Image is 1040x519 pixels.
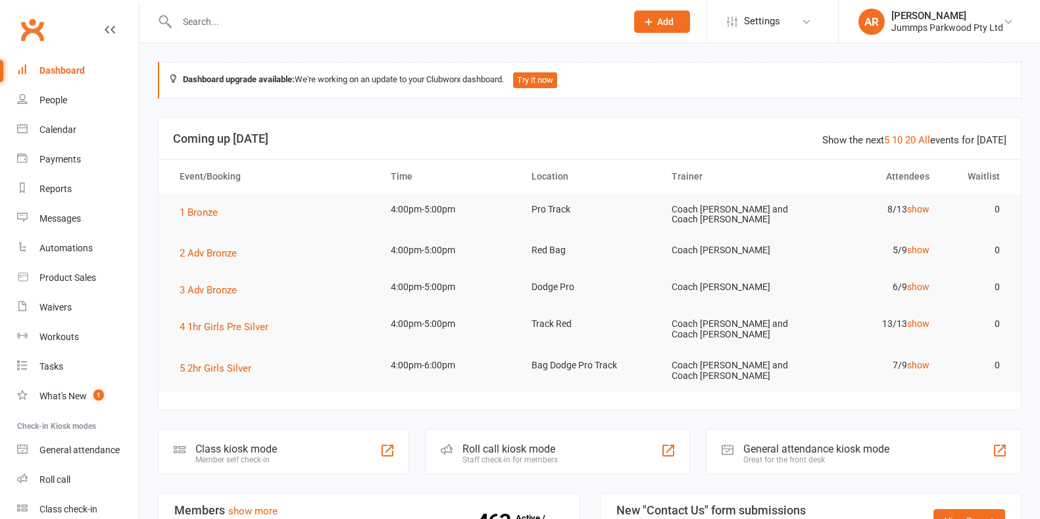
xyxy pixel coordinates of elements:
a: show [907,282,929,292]
a: Clubworx [16,13,49,46]
td: 0 [941,235,1012,266]
a: Messages [17,204,139,234]
span: 4 1hr Girls Pre Silver [180,321,268,333]
div: People [39,95,67,105]
a: show [907,245,929,255]
td: Coach [PERSON_NAME] [660,235,801,266]
button: 1 Bronze [180,205,227,220]
button: 4 1hr Girls Pre Silver [180,319,278,335]
td: Coach [PERSON_NAME] [660,272,801,303]
td: 0 [941,194,1012,225]
th: Location [520,160,660,193]
a: Automations [17,234,139,263]
div: Roll call [39,474,70,485]
div: Messages [39,213,81,224]
button: 3 Adv Bronze [180,282,246,298]
a: Tasks [17,352,139,382]
div: Jummps Parkwood Pty Ltd [891,22,1003,34]
td: 4:00pm-6:00pm [379,350,520,381]
th: Trainer [660,160,801,193]
a: Dashboard [17,56,139,86]
td: 0 [941,350,1012,381]
a: Payments [17,145,139,174]
div: We're working on an update to your Clubworx dashboard. [158,62,1022,99]
div: Waivers [39,302,72,312]
a: General attendance kiosk mode [17,435,139,465]
a: Workouts [17,322,139,352]
div: Class kiosk mode [195,443,277,455]
td: Coach [PERSON_NAME] and Coach [PERSON_NAME] [660,350,801,391]
a: All [918,134,930,146]
td: Coach [PERSON_NAME] and Coach [PERSON_NAME] [660,194,801,235]
a: show [907,360,929,370]
span: 2 Adv Bronze [180,247,237,259]
strong: Dashboard upgrade available: [183,74,295,84]
td: 8/13 [801,194,941,225]
td: 7/9 [801,350,941,381]
th: Attendees [801,160,941,193]
td: Pro Track [520,194,660,225]
div: General attendance [39,445,120,455]
th: Event/Booking [168,160,379,193]
th: Waitlist [941,160,1012,193]
th: Time [379,160,520,193]
div: Dashboard [39,65,85,76]
td: Dodge Pro [520,272,660,303]
div: Tasks [39,361,63,372]
div: Workouts [39,332,79,342]
div: What's New [39,391,87,401]
div: Staff check-in for members [462,455,558,464]
button: Try it now [513,72,557,88]
a: 5 [884,134,889,146]
a: show [907,318,929,329]
span: 1 [93,389,104,401]
td: Red Bag [520,235,660,266]
td: 0 [941,309,1012,339]
div: Show the next events for [DATE] [822,132,1006,148]
td: 5/9 [801,235,941,266]
span: 5 2hr Girls Silver [180,362,251,374]
button: 2 Adv Bronze [180,245,246,261]
a: Calendar [17,115,139,145]
td: 4:00pm-5:00pm [379,272,520,303]
h3: Members [174,504,564,517]
td: 6/9 [801,272,941,303]
a: show [907,204,929,214]
a: show more [228,505,278,517]
a: Reports [17,174,139,204]
button: Add [634,11,690,33]
span: 1 Bronze [180,207,218,218]
a: 20 [905,134,916,146]
td: 4:00pm-5:00pm [379,194,520,225]
div: Roll call kiosk mode [462,443,558,455]
a: People [17,86,139,115]
td: 13/13 [801,309,941,339]
a: Roll call [17,465,139,495]
div: General attendance kiosk mode [743,443,889,455]
div: Class check-in [39,504,97,514]
a: 10 [892,134,903,146]
td: 4:00pm-5:00pm [379,235,520,266]
h3: Coming up [DATE] [173,132,1006,145]
div: Calendar [39,124,76,135]
div: Great for the front desk [743,455,889,464]
td: 4:00pm-5:00pm [379,309,520,339]
div: Automations [39,243,93,253]
div: Product Sales [39,272,96,283]
h3: New "Contact Us" form submissions [616,504,806,517]
div: Payments [39,154,81,164]
div: AR [858,9,885,35]
td: 0 [941,272,1012,303]
div: [PERSON_NAME] [891,10,1003,22]
a: Product Sales [17,263,139,293]
span: Add [657,16,674,27]
div: Reports [39,184,72,194]
span: Settings [744,7,780,36]
button: 5 2hr Girls Silver [180,360,260,376]
span: 3 Adv Bronze [180,284,237,296]
td: Bag Dodge Pro Track [520,350,660,381]
a: Waivers [17,293,139,322]
td: Coach [PERSON_NAME] and Coach [PERSON_NAME] [660,309,801,350]
div: Member self check-in [195,455,277,464]
a: What's New1 [17,382,139,411]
